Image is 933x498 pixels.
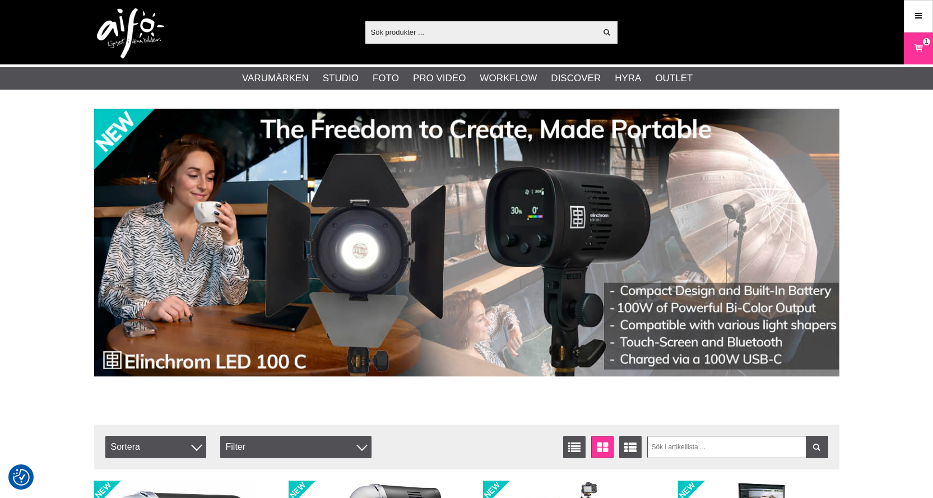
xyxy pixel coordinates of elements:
a: 1 [904,35,932,62]
div: Filter [220,436,372,458]
img: Revisit consent button [13,469,30,486]
input: Sök i artikellista ... [647,436,828,458]
button: Samtyckesinställningar [13,467,30,487]
a: Hyra [615,71,641,86]
a: Filtrera [806,436,828,458]
a: Discover [551,71,601,86]
a: Utökad listvisning [619,436,642,458]
a: Pro Video [413,71,466,86]
img: Annons:002 banner-elin-led100c11390x.jpg [94,109,839,376]
a: Foto [373,71,399,86]
input: Sök produkter ... [365,24,597,40]
a: Fönstervisning [591,436,614,458]
span: Sortera [105,436,206,458]
a: Workflow [480,71,537,86]
a: Studio [323,71,359,86]
a: Varumärken [242,71,309,86]
span: 1 [925,36,929,46]
a: Outlet [655,71,693,86]
a: Listvisning [563,436,586,458]
img: logo.png [97,8,164,59]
